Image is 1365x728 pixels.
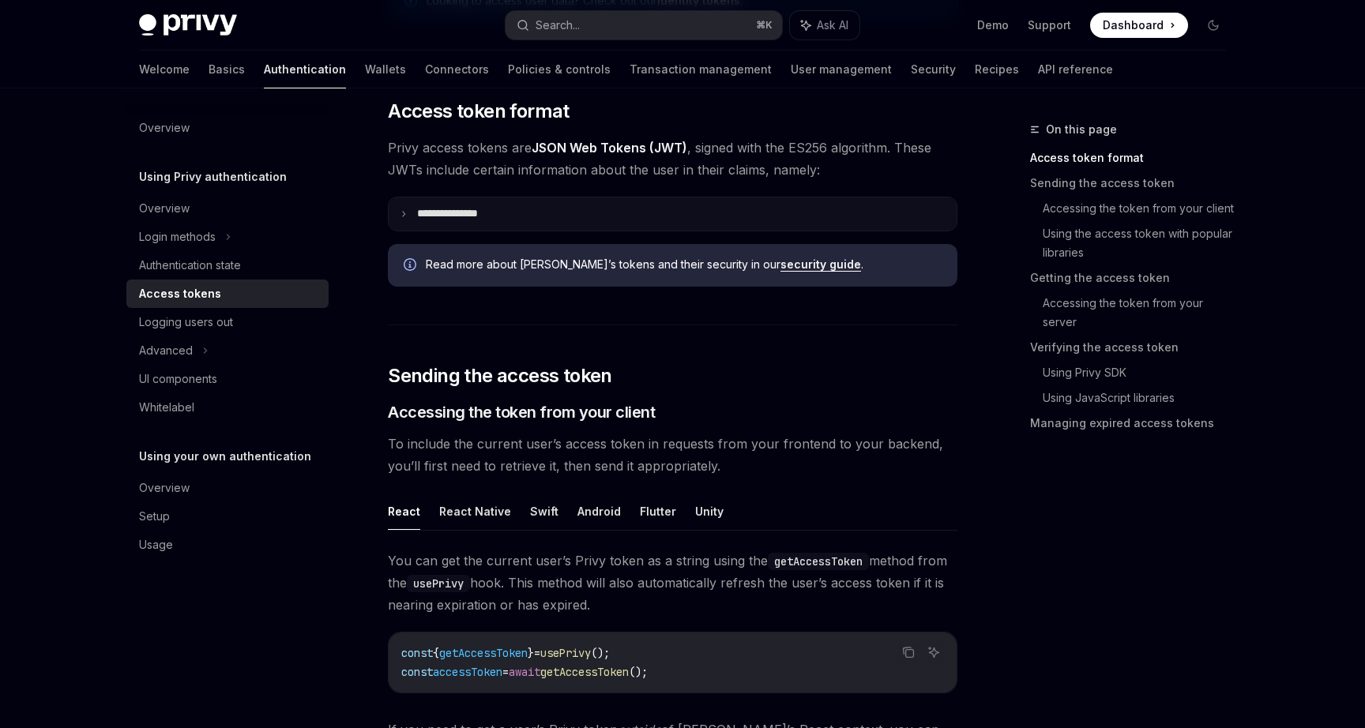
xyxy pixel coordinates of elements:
a: Policies & controls [508,51,611,88]
a: User management [791,51,892,88]
button: Unity [695,493,724,530]
span: (); [591,646,610,660]
code: usePrivy [407,575,470,592]
a: Basics [209,51,245,88]
a: UI components [126,365,329,393]
h5: Using your own authentication [139,447,311,466]
a: Using JavaScript libraries [1043,385,1239,411]
span: usePrivy [540,646,591,660]
div: Advanced [139,341,193,360]
a: Setup [126,502,329,531]
a: Recipes [975,51,1019,88]
a: Authentication state [126,251,329,280]
div: Access tokens [139,284,221,303]
code: getAccessToken [768,553,869,570]
button: Swift [530,493,558,530]
svg: Info [404,258,419,274]
a: Accessing the token from your server [1043,291,1239,335]
a: Sending the access token [1030,171,1239,196]
a: Welcome [139,51,190,88]
span: Read more about [PERSON_NAME]’s tokens and their security in our . [426,257,942,272]
span: Ask AI [817,17,848,33]
div: Search... [536,16,580,35]
button: Android [577,493,621,530]
a: Verifying the access token [1030,335,1239,360]
a: Access token format [1030,145,1239,171]
a: Whitelabel [126,393,329,422]
span: getAccessToken [439,646,528,660]
span: const [401,665,433,679]
div: Setup [139,507,170,526]
span: Access token format [388,99,570,124]
button: React [388,493,420,530]
span: Dashboard [1103,17,1164,33]
div: Logging users out [139,313,233,332]
div: Overview [139,199,190,218]
a: Overview [126,114,329,142]
a: Using the access token with popular libraries [1043,221,1239,265]
span: Sending the access token [388,363,612,388]
span: Privy access tokens are , signed with the ES256 algorithm. These JWTs include certain information... [388,137,957,181]
span: getAccessToken [540,665,629,679]
a: Usage [126,531,329,559]
a: Access tokens [126,280,329,308]
span: await [509,665,540,679]
div: Overview [139,478,190,497]
span: On this page [1046,120,1117,139]
a: Transaction management [630,51,772,88]
a: security guide [780,257,861,272]
img: dark logo [139,14,237,36]
div: Authentication state [139,256,241,275]
a: Authentication [264,51,346,88]
a: Dashboard [1090,13,1188,38]
span: accessToken [433,665,502,679]
button: Search...⌘K [506,11,782,39]
a: Wallets [365,51,406,88]
span: = [534,646,540,660]
span: You can get the current user’s Privy token as a string using the method from the hook. This metho... [388,550,957,616]
a: JSON Web Tokens (JWT) [532,140,687,156]
span: Accessing the token from your client [388,401,655,423]
span: const [401,646,433,660]
button: Ask AI [790,11,859,39]
div: Overview [139,118,190,137]
a: Connectors [425,51,489,88]
a: Demo [977,17,1009,33]
button: Toggle dark mode [1201,13,1226,38]
button: Copy the contents from the code block [898,642,919,662]
h5: Using Privy authentication [139,167,287,186]
a: Accessing the token from your client [1043,196,1239,221]
button: Ask AI [923,642,944,662]
a: Getting the access token [1030,265,1239,291]
button: Flutter [640,493,676,530]
span: { [433,646,439,660]
span: } [528,646,534,660]
a: Security [911,51,956,88]
a: Managing expired access tokens [1030,411,1239,436]
span: (); [629,665,648,679]
a: API reference [1038,51,1113,88]
a: Overview [126,194,329,223]
button: React Native [439,493,511,530]
a: Overview [126,474,329,502]
div: UI components [139,370,217,388]
span: To include the current user’s access token in requests from your frontend to your backend, you’ll... [388,433,957,477]
a: Using Privy SDK [1043,360,1239,385]
div: Whitelabel [139,398,194,417]
a: Logging users out [126,308,329,336]
a: Support [1028,17,1071,33]
div: Usage [139,535,173,554]
span: = [502,665,509,679]
div: Login methods [139,227,216,246]
span: ⌘ K [756,19,773,32]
